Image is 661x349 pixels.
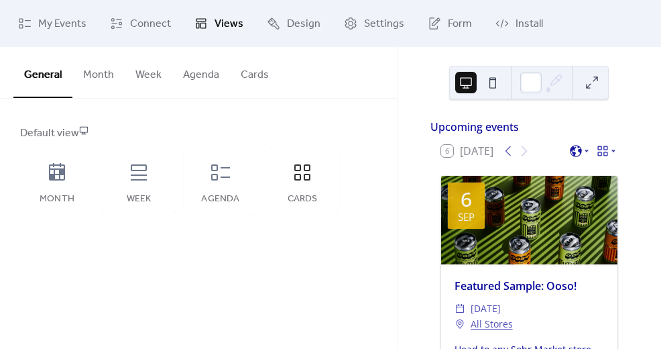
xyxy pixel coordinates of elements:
[38,16,86,32] span: My Events
[485,5,553,42] a: Install
[100,5,181,42] a: Connect
[461,189,472,209] div: 6
[458,212,475,222] div: Sep
[125,47,172,97] button: Week
[418,5,482,42] a: Form
[72,47,125,97] button: Month
[430,119,628,135] div: Upcoming events
[287,16,320,32] span: Design
[172,47,230,97] button: Agenda
[184,5,253,42] a: Views
[115,194,162,205] div: Week
[279,194,326,205] div: Cards
[8,5,97,42] a: My Events
[455,301,465,317] div: ​
[130,16,171,32] span: Connect
[197,194,244,205] div: Agenda
[471,316,513,332] a: All Stores
[257,5,330,42] a: Design
[455,316,465,332] div: ​
[448,16,472,32] span: Form
[441,278,617,294] div: Featured Sample: Ooso!
[230,47,280,97] button: Cards
[364,16,404,32] span: Settings
[20,126,374,142] div: Default view
[215,16,243,32] span: Views
[516,16,543,32] span: Install
[471,301,501,317] span: [DATE]
[13,47,72,98] button: General
[334,5,414,42] a: Settings
[34,194,80,205] div: Month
